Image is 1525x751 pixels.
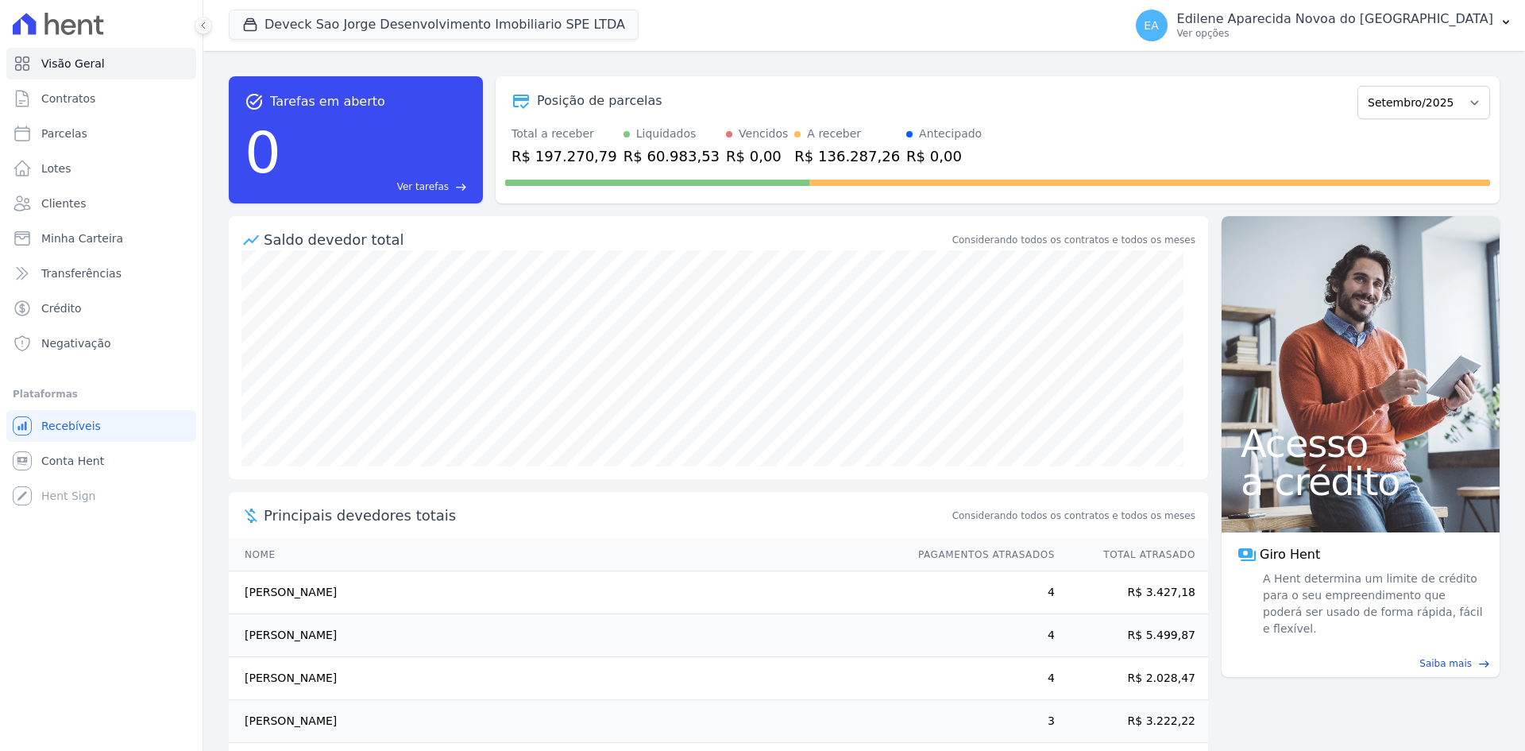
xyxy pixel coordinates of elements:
[903,614,1056,657] td: 4
[906,145,982,167] div: R$ 0,00
[245,92,264,111] span: task_alt
[1177,11,1493,27] p: Edilene Aparecida Novoa do [GEOGRAPHIC_DATA]
[726,145,788,167] div: R$ 0,00
[903,571,1056,614] td: 4
[229,571,903,614] td: [PERSON_NAME]
[537,91,662,110] div: Posição de parcelas
[41,126,87,141] span: Parcelas
[1478,658,1490,670] span: east
[919,126,982,142] div: Antecipado
[6,188,196,219] a: Clientes
[455,181,467,193] span: east
[512,145,617,167] div: R$ 197.270,79
[41,195,86,211] span: Clientes
[1419,656,1472,671] span: Saiba mais
[903,700,1056,743] td: 3
[41,91,95,106] span: Contratos
[229,657,903,700] td: [PERSON_NAME]
[1056,614,1208,657] td: R$ 5.499,87
[739,126,788,142] div: Vencidos
[6,223,196,254] a: Minha Carteira
[41,453,104,469] span: Conta Hent
[636,126,697,142] div: Liquidados
[6,410,196,442] a: Recebíveis
[1241,463,1481,501] span: a crédito
[903,657,1056,700] td: 4
[1056,539,1208,571] th: Total Atrasado
[1260,571,1484,637] span: A Hent determina um limite de crédito para o seu empreendimento que poderá ser usado de forma ráp...
[807,126,861,142] div: A receber
[624,145,720,167] div: R$ 60.983,53
[1177,27,1493,40] p: Ver opções
[13,385,190,404] div: Plataformas
[245,111,281,194] div: 0
[41,230,123,246] span: Minha Carteira
[41,161,71,176] span: Lotes
[397,180,449,194] span: Ver tarefas
[1260,545,1320,564] span: Giro Hent
[1123,3,1525,48] button: EA Edilene Aparecida Novoa do [GEOGRAPHIC_DATA] Ver opções
[1231,656,1490,671] a: Saiba mais east
[229,10,639,40] button: Deveck Sao Jorge Desenvolvimento Imobiliario SPE LTDA
[264,505,949,526] span: Principais devedores totais
[1144,20,1158,31] span: EA
[229,700,903,743] td: [PERSON_NAME]
[794,145,900,167] div: R$ 136.287,26
[41,265,122,281] span: Transferências
[6,292,196,324] a: Crédito
[229,614,903,657] td: [PERSON_NAME]
[6,445,196,477] a: Conta Hent
[264,229,949,250] div: Saldo devedor total
[903,539,1056,571] th: Pagamentos Atrasados
[270,92,385,111] span: Tarefas em aberto
[229,539,903,571] th: Nome
[1056,700,1208,743] td: R$ 3.222,22
[6,83,196,114] a: Contratos
[6,48,196,79] a: Visão Geral
[6,153,196,184] a: Lotes
[952,509,1195,523] span: Considerando todos os contratos e todos os meses
[6,118,196,149] a: Parcelas
[41,300,82,316] span: Crédito
[6,257,196,289] a: Transferências
[512,126,617,142] div: Total a receber
[1056,657,1208,700] td: R$ 2.028,47
[288,180,467,194] a: Ver tarefas east
[41,418,101,434] span: Recebíveis
[1241,424,1481,463] span: Acesso
[1056,571,1208,614] td: R$ 3.427,18
[41,335,111,351] span: Negativação
[952,233,1195,247] div: Considerando todos os contratos e todos os meses
[6,327,196,359] a: Negativação
[41,56,105,72] span: Visão Geral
